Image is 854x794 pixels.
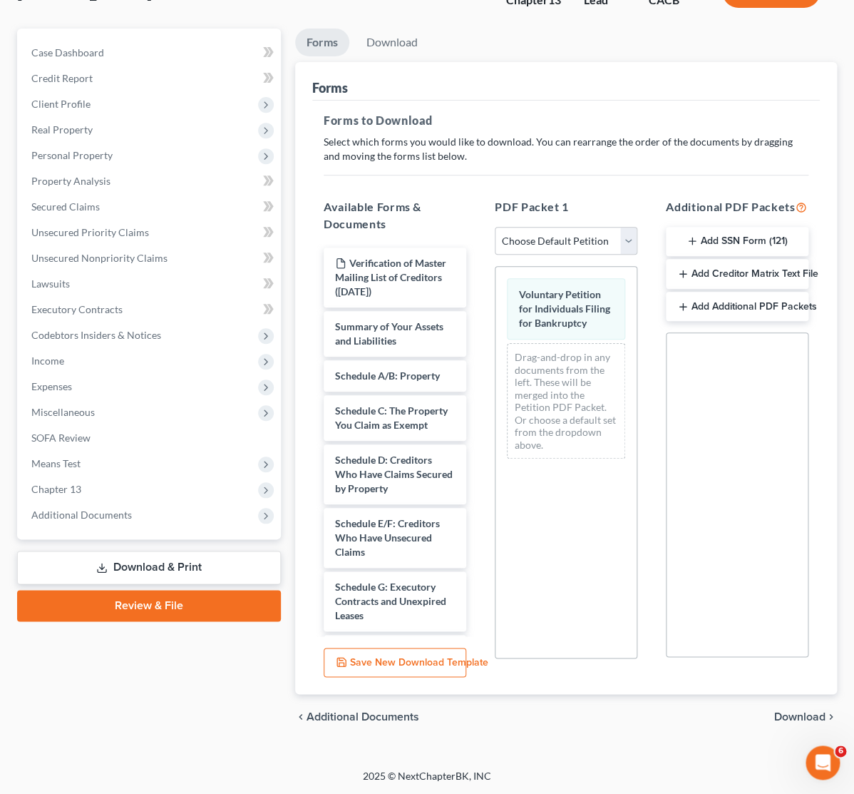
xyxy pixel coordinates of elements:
span: Unsecured Priority Claims [31,226,149,238]
a: Case Dashboard [20,40,281,66]
a: Lawsuits [20,271,281,297]
a: Executory Contracts [20,297,281,322]
div: 2025 © NextChapterBK, INC [85,768,769,794]
span: Verification of Master Mailing List of Creditors ([DATE]) [335,257,446,297]
button: Add SSN Form (121) [666,227,808,257]
h5: PDF Packet 1 [495,198,637,215]
span: 6 [835,745,846,757]
iframe: Intercom live chat [806,745,840,780]
span: Personal Property [31,149,113,161]
h5: Forms to Download [324,112,808,129]
span: Unsecured Nonpriority Claims [31,252,168,264]
h5: Available Forms & Documents [324,198,466,233]
h5: Additional PDF Packets [666,198,808,215]
span: Schedule G: Executory Contracts and Unexpired Leases [335,581,446,621]
span: Chapter 13 [31,483,81,495]
a: Credit Report [20,66,281,91]
span: Miscellaneous [31,406,95,418]
span: Case Dashboard [31,46,104,58]
span: Schedule C: The Property You Claim as Exempt [335,404,448,431]
button: Add Creditor Matrix Text File [666,259,808,289]
span: SOFA Review [31,432,91,444]
a: Review & File [17,590,281,621]
span: Download [774,711,825,723]
button: Save New Download Template [324,648,466,678]
span: Secured Claims [31,200,100,213]
span: Means Test [31,457,81,469]
span: Property Analysis [31,175,110,187]
span: Client Profile [31,98,91,110]
a: Secured Claims [20,194,281,220]
a: Property Analysis [20,168,281,194]
span: Schedule A/B: Property [335,370,440,382]
i: chevron_left [295,711,307,723]
span: Credit Report [31,72,93,84]
span: Voluntary Petition for Individuals Filing for Bankruptcy [519,288,610,329]
span: Lawsuits [31,278,70,290]
i: chevron_right [825,711,837,723]
a: Download [355,29,429,56]
span: Additional Documents [307,711,419,723]
span: Summary of Your Assets and Liabilities [335,320,443,347]
span: Expenses [31,380,72,392]
a: Unsecured Priority Claims [20,220,281,245]
span: Codebtors Insiders & Notices [31,329,161,341]
a: SOFA Review [20,425,281,451]
span: Schedule D: Creditors Who Have Claims Secured by Property [335,454,453,494]
span: Schedule E/F: Creditors Who Have Unsecured Claims [335,517,440,558]
div: Drag-and-drop in any documents from the left. These will be merged into the Petition PDF Packet. ... [507,343,625,459]
div: Forms [312,79,348,96]
a: chevron_left Additional Documents [295,711,419,723]
button: Add Additional PDF Packets [666,292,808,322]
p: Select which forms you would like to download. You can rearrange the order of the documents by dr... [324,135,808,163]
span: Income [31,355,64,367]
a: Download & Print [17,551,281,584]
a: Forms [295,29,349,56]
button: Download chevron_right [774,711,837,723]
span: Executory Contracts [31,303,123,315]
span: Real Property [31,123,93,136]
a: Unsecured Nonpriority Claims [20,245,281,271]
span: Additional Documents [31,509,132,521]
